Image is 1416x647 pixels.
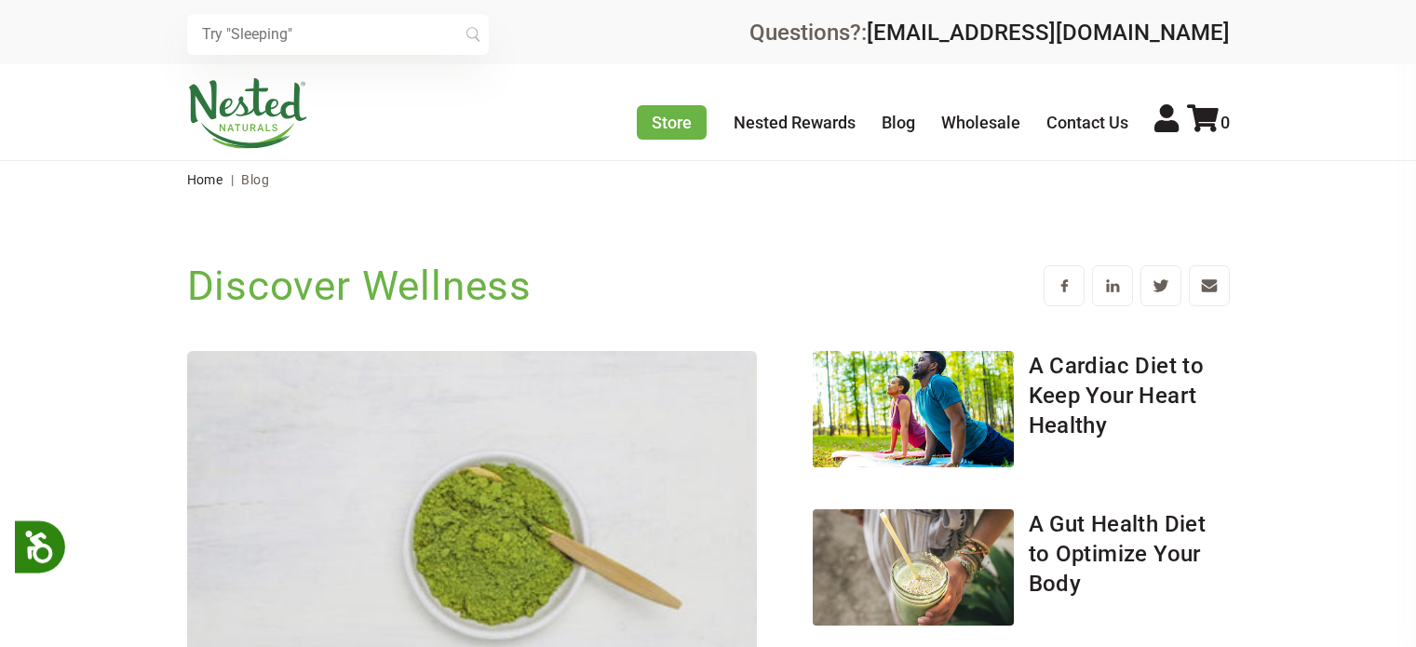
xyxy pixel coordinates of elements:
[241,172,269,187] span: Blog
[813,509,1014,626] img: A Gut Health Diet to Optimize Your Body
[226,172,238,187] span: |
[882,113,915,132] a: Blog
[867,20,1230,46] a: [EMAIL_ADDRESS][DOMAIN_NAME]
[941,113,1020,132] a: Wholesale
[1029,353,1205,438] a: A Cardiac Diet to Keep Your Heart Healthy
[1046,113,1128,132] a: Contact Us
[1029,511,1207,597] a: A Gut Health Diet to Optimize Your Body
[734,113,856,132] a: Nested Rewards
[187,78,308,149] img: Nested Naturals
[1220,113,1230,132] span: 0
[187,172,223,187] a: Home
[1092,265,1133,306] a: Share on LinkedIn
[637,105,707,140] a: Store
[187,161,1230,198] nav: breadcrumbs
[813,351,1014,467] img: A Cardiac Diet to Keep Your Heart Healthy
[749,21,1230,44] div: Questions?:
[187,258,533,314] h1: Discover Wellness
[1187,113,1230,132] a: 0
[187,14,489,55] input: Try "Sleeping"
